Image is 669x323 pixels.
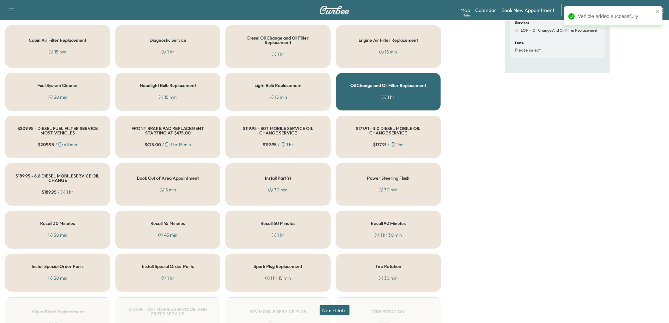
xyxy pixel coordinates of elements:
h5: $119.95 - 80T MOBILE SERVICE OIL CHANGE SERVICE [236,126,320,135]
div: / 1 hr [263,141,293,148]
span: $ 475.00 [144,141,161,148]
img: Curbee Logo [319,6,350,15]
h5: Tire Rotation [375,264,402,269]
div: Beta [463,13,470,18]
h5: Install Special Order Parts [142,264,194,269]
h5: Recall 45 Minutes [150,221,185,226]
span: $ 119.95 [263,141,277,148]
h5: Book Out of Area Appointment [137,176,199,180]
h5: $177.91 - 3.0 DIESEL MOBILE OIL CHANGE SERVICE [346,126,431,135]
div: 1 hr [272,51,285,57]
div: / 1 hr [373,141,403,148]
h5: Recall 30 Minutes [40,221,75,226]
div: / 1 hr [42,189,73,195]
h6: Services [515,21,529,25]
span: - [528,27,531,34]
h5: Diesel Oil Change and Oil Filter Replacement [236,36,320,45]
h5: Oil Change and Oil Filter Replacement [350,83,426,88]
div: 1 hr 15 min [265,275,291,281]
h6: Date [515,41,524,45]
h5: Power Steering Flush [367,176,409,180]
h5: Recall 90 Minutes [371,221,406,226]
div: 30 min [48,232,67,238]
div: 5 min [160,187,176,193]
div: 30 min [268,187,288,193]
h5: Diagnostic Service [150,38,186,42]
a: Book New Appointment [501,6,555,14]
div: / 1 hr 15 min [144,141,191,148]
div: / 45 min [38,141,77,148]
div: 45 min [158,232,177,238]
div: 30 min [48,275,67,281]
h5: FRONT BRAKE PAD REPLACEMENT STARTING AT $475.00 [126,126,210,135]
h5: Engine Air Filter Replacement [359,38,418,42]
div: 15 min [379,49,397,55]
button: Next: Date [320,305,350,315]
p: Please select [515,47,541,53]
h5: Spark Plug Replacement [254,264,303,269]
h5: Cabin Air Filter Replacement [29,38,86,42]
div: 30 min [379,187,398,193]
span: $ 189.95 [42,189,57,195]
h5: Headlight Bulb Replacement [140,83,196,88]
div: 1 hr [162,49,174,55]
span: Oil Change and Oil Filter Replacement [531,28,598,33]
div: 1 hr [382,94,395,100]
div: 1 hr [162,275,174,281]
h5: Install Part(s) [265,176,291,180]
div: 30 min [379,275,398,281]
button: close [656,9,660,14]
h5: Install Special Order Parts [32,264,83,269]
div: 1 hr [272,232,285,238]
div: 30 min [48,94,67,100]
h5: $209.95 - DIESEL FUEL FILTER SERVICE MOST VEHICLES [15,126,100,135]
div: 1 hr 30 min [375,232,402,238]
div: 15 min [49,49,67,55]
span: LOF [521,28,528,33]
div: 15 min [269,94,287,100]
h5: Light Bulb Replacement [255,83,302,88]
span: $ 209.95 [38,141,54,148]
h5: Fuel System Cleaner [37,83,78,88]
h5: $189.95 - 6.6 DIESEL MOBILESERVICE OIL CHANGE [15,174,100,183]
div: Vehicle added successfully [578,13,654,20]
a: MapBeta [460,6,470,14]
div: 15 min [159,94,177,100]
a: Calendar [475,6,496,14]
h5: Recall 60 Minutes [261,221,296,226]
span: $ 177.91 [373,141,387,148]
